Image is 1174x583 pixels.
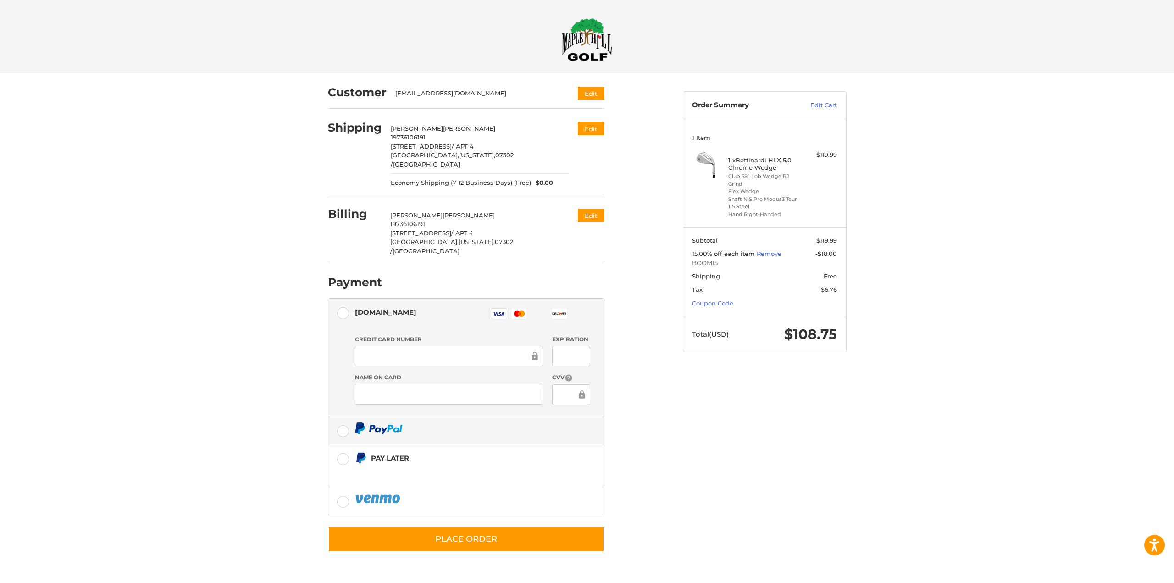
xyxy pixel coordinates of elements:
span: Tax [692,286,703,293]
span: $6.76 [821,286,837,293]
label: Credit Card Number [355,335,543,344]
li: Hand Right-Handed [728,211,798,218]
span: [STREET_ADDRESS] [390,229,451,237]
label: Name on Card [355,373,543,382]
button: Edit [578,87,604,100]
img: Maple Hill Golf [562,18,612,61]
div: [DOMAIN_NAME] [355,305,416,320]
a: Coupon Code [692,300,733,307]
span: Economy Shipping (7-12 Business Days) (Free) [391,178,531,188]
h2: Billing [328,207,382,221]
div: $119.99 [801,150,837,160]
span: $119.99 [816,237,837,244]
span: 19736106191 [391,133,426,141]
span: Subtotal [692,237,718,244]
span: Free [824,272,837,280]
label: Expiration [552,335,590,344]
button: Edit [578,209,604,222]
span: 07302 / [390,238,513,255]
h2: Customer [328,85,387,100]
span: -$18.00 [815,250,837,257]
h2: Payment [328,275,382,289]
span: [US_STATE], [459,238,495,245]
span: $108.75 [784,326,837,343]
button: Place Order [328,526,604,552]
span: Shipping [692,272,720,280]
span: 19736106191 [390,220,425,228]
a: Edit Cart [791,101,837,110]
li: Club 58° Lob Wedge RJ Grind [728,172,798,188]
span: [PERSON_NAME] [390,211,443,219]
img: Pay Later icon [355,452,366,464]
span: $0.00 [531,178,553,188]
span: Total (USD) [692,330,729,339]
span: 15.00% off each item [692,250,757,257]
span: / APT 4 [452,143,474,150]
iframe: PayPal Message 1 [355,467,547,476]
div: [EMAIL_ADDRESS][DOMAIN_NAME] [395,89,560,98]
span: / APT 4 [451,229,473,237]
span: [PERSON_NAME] [391,125,443,132]
span: 07302 / [391,151,514,168]
iframe: Google Customer Reviews [1098,558,1174,583]
button: Edit [578,122,604,135]
span: [STREET_ADDRESS] [391,143,452,150]
img: PayPal icon [355,493,402,505]
h3: 1 Item [692,134,837,141]
span: [PERSON_NAME] [443,125,495,132]
span: [US_STATE], [459,151,495,159]
label: CVV [552,373,590,382]
span: [GEOGRAPHIC_DATA] [393,247,460,255]
span: [PERSON_NAME] [443,211,495,219]
h2: Shipping [328,121,382,135]
h4: 1 x Bettinardi HLX 5.0 Chrome Wedge [728,156,798,172]
span: BOOM15 [692,259,837,268]
span: [GEOGRAPHIC_DATA], [390,238,459,245]
li: Flex Wedge [728,188,798,195]
span: [GEOGRAPHIC_DATA], [391,151,459,159]
span: [GEOGRAPHIC_DATA] [393,161,460,168]
a: Remove [757,250,781,257]
h3: Order Summary [692,101,791,110]
img: PayPal icon [355,422,403,434]
div: Pay Later [371,450,547,466]
li: Shaft N.S Pro Modus3 Tour 115 Steel [728,195,798,211]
